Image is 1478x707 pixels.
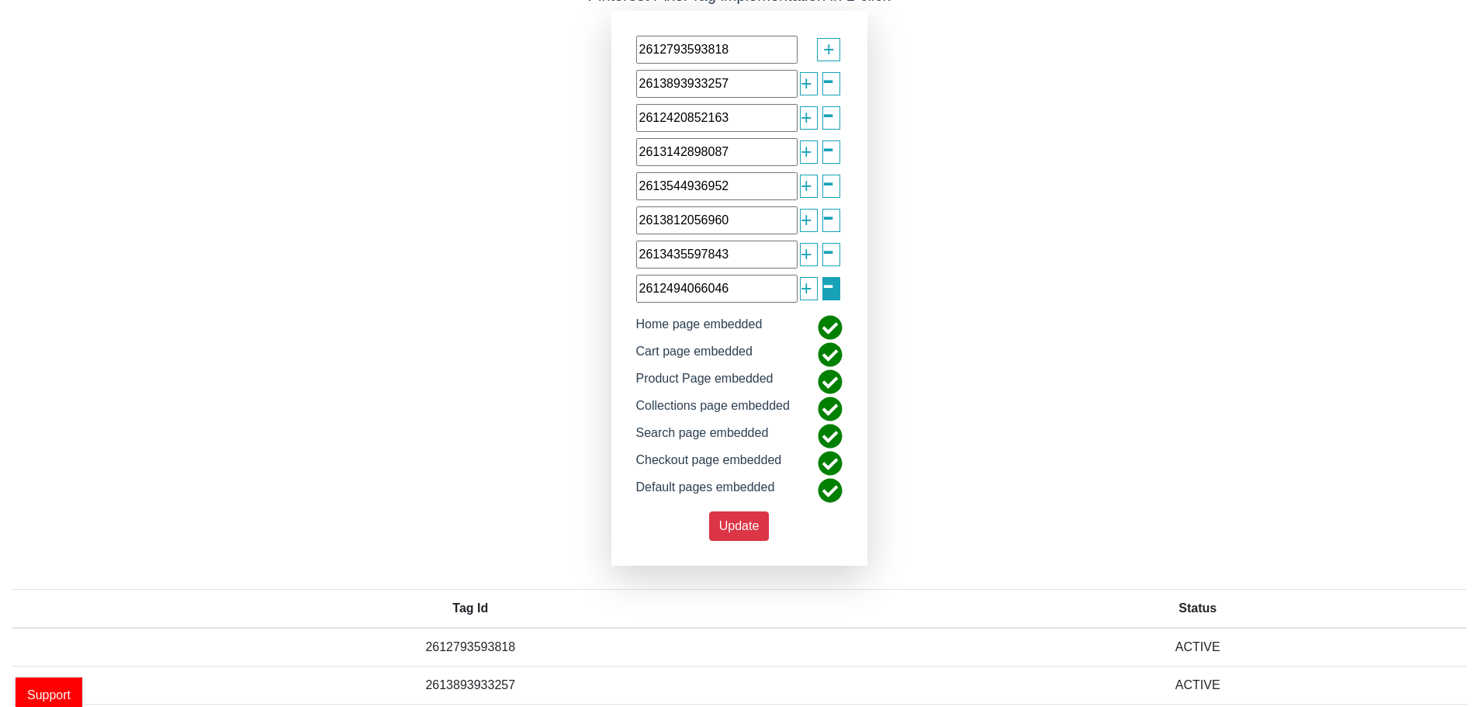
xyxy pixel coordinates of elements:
td: 2612793593818 [12,628,929,667]
input: paste your tag id here [636,104,798,132]
span: - [822,120,835,175]
div: Product Page embedded [625,369,785,397]
span: + [801,240,812,269]
span: - [822,52,835,107]
input: paste your tag id here [636,275,798,303]
span: + [801,172,812,201]
input: paste your tag id here [636,36,798,64]
div: Collections page embedded [625,397,801,424]
div: Default pages embedded [625,478,787,505]
span: + [823,35,835,64]
span: + [801,103,812,133]
span: - [822,154,835,210]
input: paste your tag id here [636,138,798,166]
th: Tag Id [12,589,929,628]
div: Search page embedded [625,424,781,451]
td: ACTIVE [929,666,1466,704]
button: Update [709,511,770,541]
div: Home page embedded [625,315,774,342]
input: paste your tag id here [636,241,798,269]
span: - [822,86,835,141]
span: + [801,274,812,303]
span: + [801,69,812,99]
input: paste your tag id here [636,70,798,98]
span: - [822,223,835,278]
span: + [801,137,812,167]
span: + [801,206,812,235]
span: - [822,189,835,244]
span: - [822,257,835,312]
div: Cart page embedded [625,342,764,369]
td: 2613893933257 [12,666,929,704]
td: ACTIVE [929,628,1466,667]
input: paste your tag id here [636,172,798,200]
div: Checkout page embedded [625,451,794,478]
input: paste your tag id here [636,206,798,234]
span: Update [719,519,760,532]
th: Status [929,589,1466,628]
